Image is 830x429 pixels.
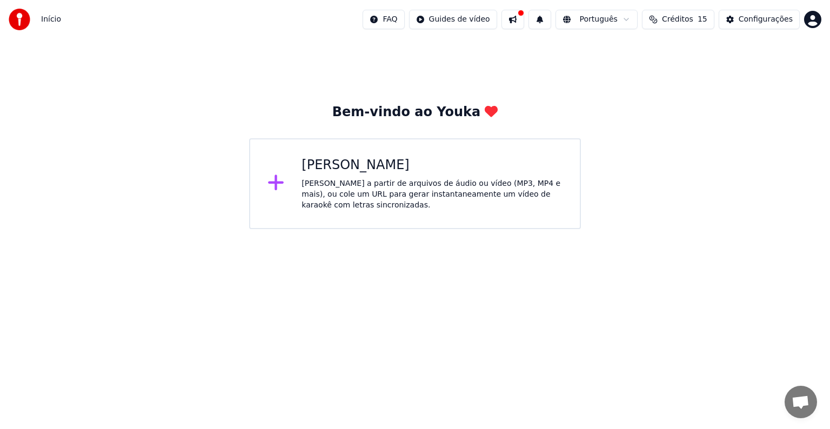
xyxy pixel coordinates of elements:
[41,14,61,25] nav: breadcrumb
[41,14,61,25] span: Início
[662,14,693,25] span: Créditos
[785,386,817,418] div: Bate-papo aberto
[302,157,563,174] div: [PERSON_NAME]
[719,10,800,29] button: Configurações
[698,14,707,25] span: 15
[332,104,498,121] div: Bem-vindo ao Youka
[363,10,404,29] button: FAQ
[409,10,497,29] button: Guides de vídeo
[302,178,563,211] div: [PERSON_NAME] a partir de arquivos de áudio ou vídeo (MP3, MP4 e mais), ou cole um URL para gerar...
[642,10,714,29] button: Créditos15
[9,9,30,30] img: youka
[739,14,793,25] div: Configurações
